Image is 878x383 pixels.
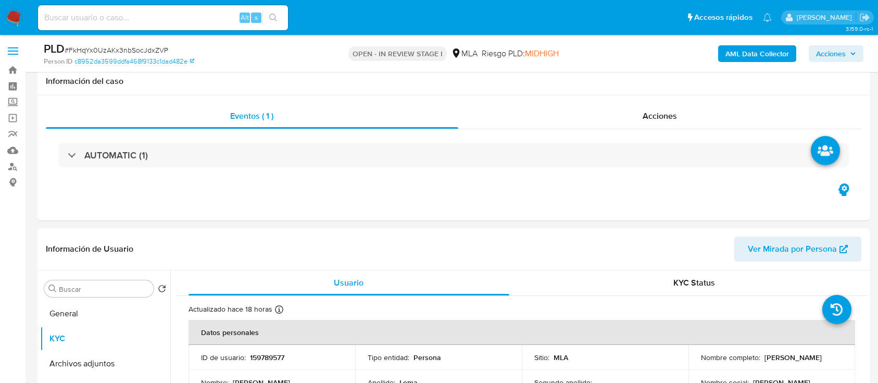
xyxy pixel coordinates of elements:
[201,353,246,362] p: ID de usuario :
[482,48,559,59] span: Riesgo PLD:
[764,353,822,362] p: [PERSON_NAME]
[58,143,849,167] div: AUTOMATIC (1)
[65,45,168,55] span: # FkHqYx0UzAKx3nbSocJdxZVP
[38,11,288,24] input: Buscar usuario o caso...
[44,57,72,66] b: Person ID
[643,110,677,122] span: Acciones
[534,353,549,362] p: Sitio :
[74,57,194,66] a: c8952da3599ddfa468f9133c1dad482e
[451,48,478,59] div: MLA
[734,237,861,262] button: Ver Mirada por Persona
[46,244,133,254] h1: Información de Usuario
[262,10,284,25] button: search-icon
[48,285,57,293] button: Buscar
[84,150,148,161] h3: AUTOMATIC (1)
[59,285,149,294] input: Buscar
[334,277,363,289] span: Usuario
[40,351,170,376] button: Archivos adjuntos
[46,76,861,87] h1: Información del caso
[725,45,789,62] b: AML Data Collector
[859,12,870,23] a: Salir
[158,285,166,296] button: Volver al orden por defecto
[554,353,568,362] p: MLA
[40,326,170,351] button: KYC
[230,110,273,122] span: Eventos ( 1 )
[694,12,752,23] span: Accesos rápidos
[701,353,760,362] p: Nombre completo :
[40,301,170,326] button: General
[673,277,715,289] span: KYC Status
[816,45,846,62] span: Acciones
[763,13,772,22] a: Notificaciones
[189,320,855,345] th: Datos personales
[255,13,258,22] span: s
[797,13,856,22] p: marielabelen.cragno@mercadolibre.com
[250,353,284,362] p: 159789577
[748,237,837,262] span: Ver Mirada por Persona
[809,45,863,62] button: Acciones
[413,353,441,362] p: Persona
[44,40,65,57] b: PLD
[241,13,249,22] span: Alt
[348,46,447,61] p: OPEN - IN REVIEW STAGE I
[718,45,796,62] button: AML Data Collector
[189,304,272,314] p: Actualizado hace 18 horas
[368,353,409,362] p: Tipo entidad :
[525,47,559,59] span: MIDHIGH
